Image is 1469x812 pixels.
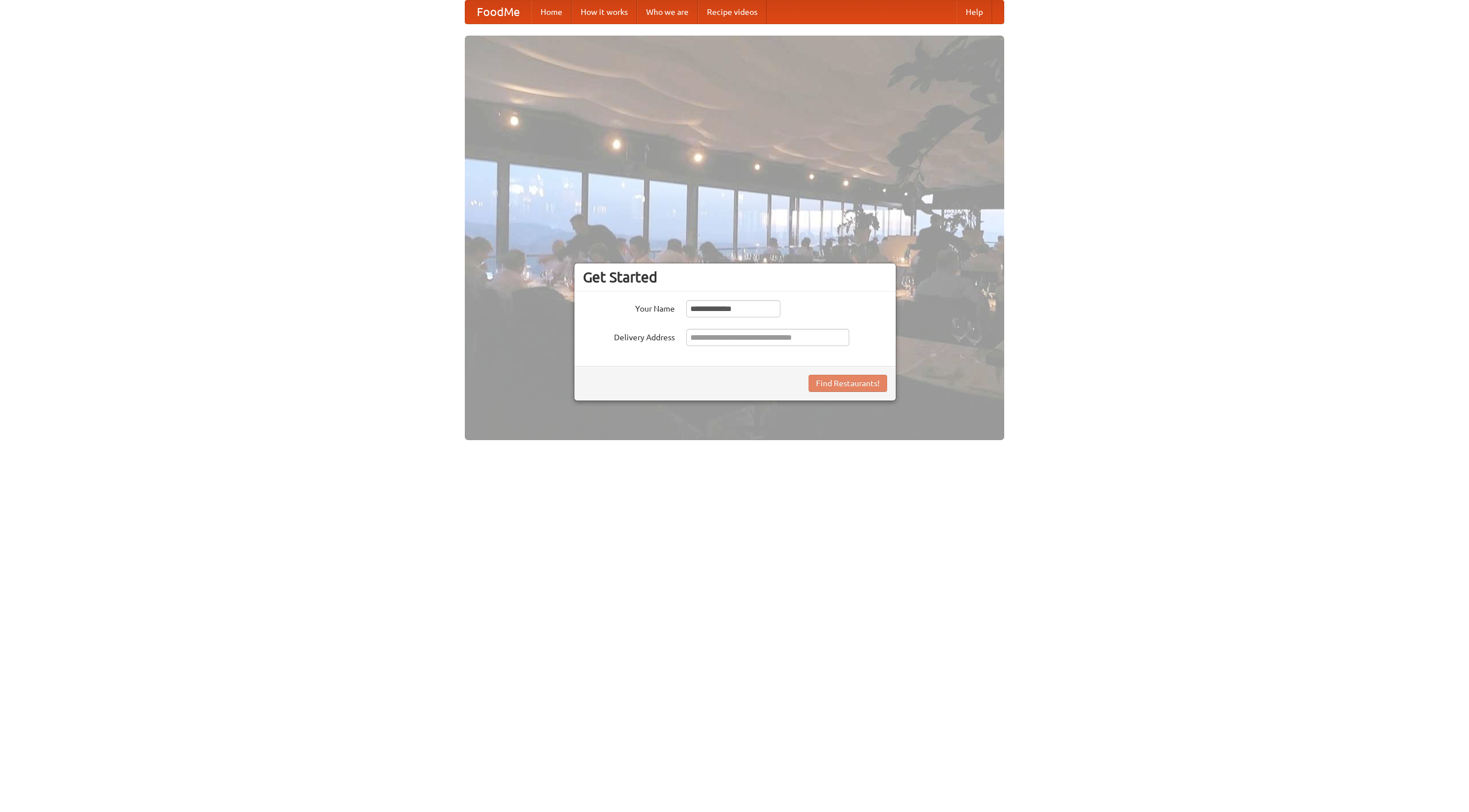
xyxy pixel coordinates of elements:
h3: Get Started [583,269,887,286]
a: Recipe videos [698,1,767,24]
a: How it works [572,1,637,24]
a: Help [957,1,992,24]
button: Find Restaurants! [809,375,887,392]
a: FoodMe [465,1,531,24]
label: Your Name [583,300,675,314]
a: Home [531,1,572,24]
a: Who we are [637,1,698,24]
label: Delivery Address [583,329,675,343]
